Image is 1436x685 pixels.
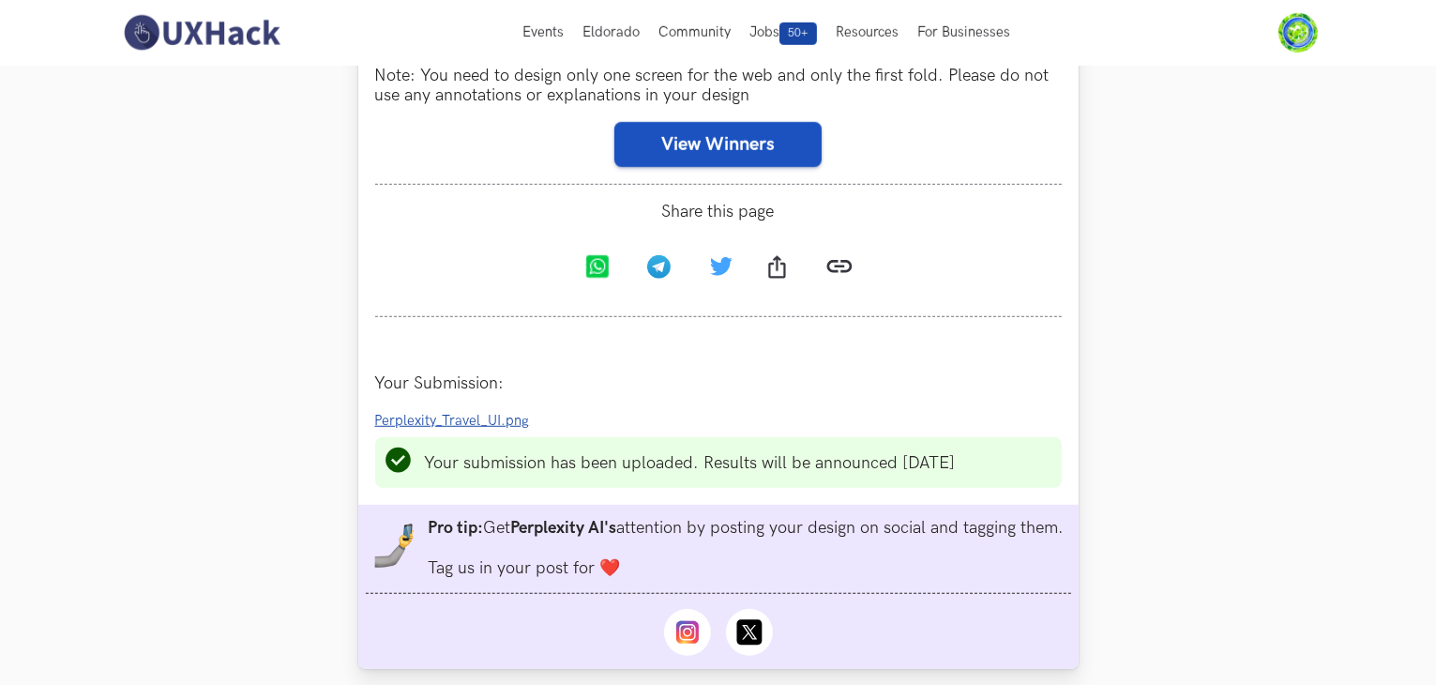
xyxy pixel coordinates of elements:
[511,518,617,538] strong: Perplexity AI's
[375,413,530,429] span: Perplexity_Travel_UI.png
[779,23,817,45] span: 50+
[375,202,1062,221] span: Share this page
[429,518,484,538] strong: Pro tip:
[768,255,785,279] img: Share
[118,13,285,53] img: UXHack-logo.png
[429,518,1065,578] li: Get attention by posting your design on social and tagging them. Tag us in your post for ❤️
[1278,13,1318,53] img: Your profile pic
[372,524,417,569] img: mobile-in-hand.png
[749,241,811,297] a: Share
[375,410,541,430] a: Perplexity_Travel_UI.png
[569,241,631,297] a: Whatsapp
[614,122,822,167] button: View Winners
[585,255,609,279] img: Whatsapp
[375,373,1062,393] div: Your Submission:
[425,453,956,473] li: Your submission has been uploaded. Results will be announced [DATE]
[631,241,693,297] a: Telegram
[811,238,868,299] a: Copy link
[647,255,671,279] img: Telegram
